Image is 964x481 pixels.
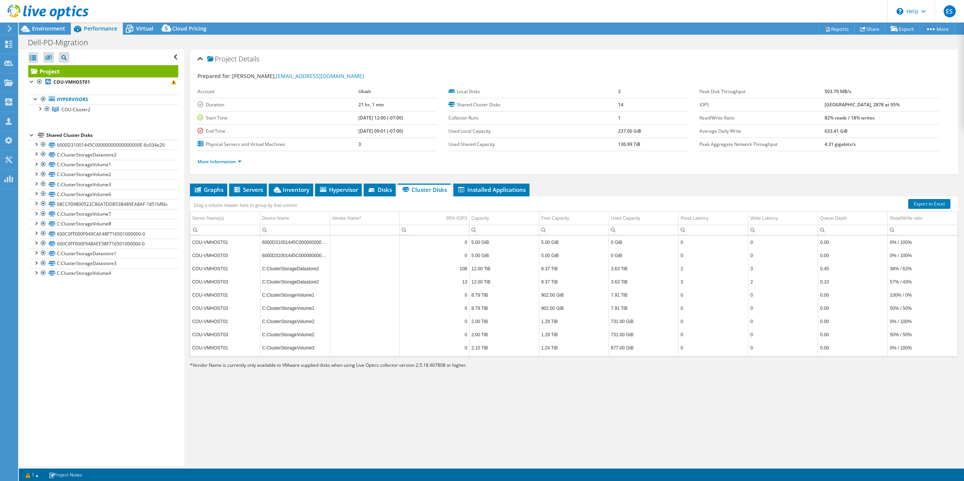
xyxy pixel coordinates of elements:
[28,219,178,229] a: C:ClusterStorageVolume8
[232,72,364,80] span: [PERSON_NAME],
[539,249,609,262] td: Column Free Capacity, Value 5.00 GiB
[84,25,117,32] span: Performance
[679,225,748,235] td: Column Read Latency, Filter cell
[43,470,87,479] a: Project Notes
[197,88,358,95] label: Account
[609,275,678,288] td: Column Used Capacity, Value 3.63 TiB
[28,248,178,258] a: C:ClusterStorageDatastore1
[699,127,825,135] label: Average Daily Write
[819,23,855,35] a: Reports
[28,199,178,209] a: 68CCF09800522CB6A7DD853B489EA8AF-1851bf6b-
[679,302,748,315] td: Column Read Latency, Value 0
[190,249,260,262] td: Column Server Name(s), Value COU-VMHOST03
[399,288,469,302] td: Column 95% IOPS, Value 0
[679,236,748,249] td: Column Read Latency, Value 0
[358,128,403,134] b: [DATE] 09:01 (-07:00)
[681,214,708,223] div: Read Latency
[28,189,178,199] a: C:ClusterStorageVolume6
[190,288,260,302] td: Column Server Name(s), Value COU-VMHOST01
[197,127,358,135] label: End Time
[28,65,178,77] a: Project
[618,128,641,134] b: 237.00 GiB
[190,236,260,249] td: Column Server Name(s), Value COU-VMHOST01
[28,95,178,104] a: Hypervisors
[330,341,399,354] td: Column Vendor Name*, Value
[260,302,330,315] td: Column Device Name, Value C:ClusterStorageVolume1
[888,225,958,235] td: Column Read/Write ratio, Filter cell
[609,249,678,262] td: Column Used Capacity, Value 0 GiB
[330,225,399,235] td: Column Vendor Name*, Filter cell
[193,362,467,368] span: Vendor Name is currently only available to VMware supplied disks when using Live Optics collector...
[699,88,825,95] label: Peak Disk Throughput
[699,141,825,148] label: Peak Aggregate Network Throughput
[469,236,539,249] td: Column Capacity, Value 5.00 GiB
[358,115,403,121] b: [DATE] 12:00 (-07:00)
[24,38,100,47] h1: Dell-PD-Migration
[28,259,178,268] a: C:ClusterStorageDatastore3
[330,249,399,262] td: Column Vendor Name*, Value
[330,315,399,328] td: Column Vendor Name*, Value
[699,101,825,109] label: IOPS
[260,341,330,354] td: Column Device Name, Value C:ClusterStorageVolume3
[262,214,289,223] div: Device Name
[609,262,678,275] td: Column Used Capacity, Value 3.63 TiB
[319,186,358,193] span: Hypervisor
[539,328,609,341] td: Column Free Capacity, Value 1.29 TiB
[469,328,539,341] td: Column Capacity, Value 2.00 TiB
[679,275,748,288] td: Column Read Latency, Value 3
[239,54,259,63] span: Details
[618,101,623,108] b: 14
[748,249,818,262] td: Column Write Latency, Value 0
[399,249,469,262] td: Column 95% IOPS, Value 0
[854,23,885,35] a: Share
[679,328,748,341] td: Column Read Latency, Value 0
[469,225,539,235] td: Column Capacity, Filter cell
[457,186,526,193] span: Installed Applications
[399,262,469,275] td: Column 95% IOPS, Value 108
[539,212,609,225] td: Free Capacity Column
[20,470,44,479] a: 1
[272,186,309,193] span: Inventory
[28,229,178,239] a: 600C0FF000F949CAE48F716501000000-0
[890,214,922,223] div: Read/Write ratio
[448,141,618,148] label: Used Shared Capacity
[609,212,678,225] td: Used Capacity Column
[330,262,399,275] td: Column Vendor Name*, Value
[469,262,539,275] td: Column Capacity, Value 12.00 TiB
[471,214,489,223] div: Capacity
[818,262,888,275] td: Column Queue Depth, Value 0.45
[399,212,469,225] td: 95% IOPS Column
[192,214,224,223] div: Server Name(s)
[190,262,260,275] td: Column Server Name(s), Value COU-VMHOST01
[818,212,888,225] td: Queue Depth Column
[539,341,609,354] td: Column Free Capacity, Value 1.24 TiB
[260,288,330,302] td: Column Device Name, Value C:ClusterStorageVolume1
[679,315,748,328] td: Column Read Latency, Value 0
[818,288,888,302] td: Column Queue Depth, Value 0.00
[539,262,609,275] td: Column Free Capacity, Value 8.37 TiB
[172,25,207,32] span: Cloud Pricing
[825,88,851,95] b: 503.70 MB/s
[539,302,609,315] td: Column Free Capacity, Value 902.00 GiB
[609,328,678,341] td: Column Used Capacity, Value 731.00 GiB
[609,225,678,235] td: Column Used Capacity, Filter cell
[190,212,260,225] td: Server Name(s) Column
[618,88,621,95] b: 3
[539,236,609,249] td: Column Free Capacity, Value 5.00 GiB
[197,72,231,80] label: Prepared for:
[818,302,888,315] td: Column Queue Depth, Value 0.00
[192,200,299,211] div: Drag a column header here to group by that column
[818,341,888,354] td: Column Queue Depth, Value 0.00
[908,199,950,209] a: Export to Excel
[469,315,539,328] td: Column Capacity, Value 2.00 TiB
[190,341,260,354] td: Column Server Name(s), Value COU-VMHOST01
[944,5,956,17] span: ES
[820,214,847,223] div: Queue Depth
[190,315,260,328] td: Column Server Name(s), Value COU-VMHOST01
[609,288,678,302] td: Column Used Capacity, Value 7.91 TiB
[609,236,678,249] td: Column Used Capacity, Value 0 GiB
[539,288,609,302] td: Column Free Capacity, Value 902.00 GiB
[197,141,358,148] label: Physical Servers and Virtual Machines
[330,275,399,288] td: Column Vendor Name*, Value
[750,214,778,223] div: Write Latency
